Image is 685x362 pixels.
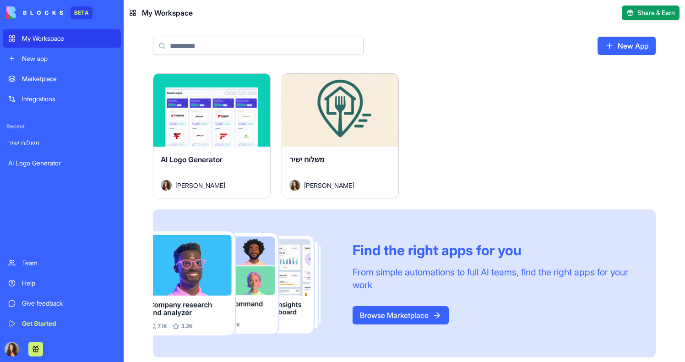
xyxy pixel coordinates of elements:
a: Marketplace [3,70,121,88]
span: Share & Earn [637,8,675,17]
a: Get Started [3,314,121,333]
a: משלוח ישירAvatar[PERSON_NAME] [282,73,399,198]
a: משלוח ישיר [3,134,121,152]
a: BETA [6,6,92,19]
span: [PERSON_NAME] [304,181,354,190]
img: logo [6,6,63,19]
a: Browse Marketplace [353,306,449,324]
img: Frame_181_egmpey.png [153,231,338,335]
div: BETA [71,6,92,19]
a: AI Logo GeneratorAvatar[PERSON_NAME] [153,73,271,198]
div: Find the right apps for you [353,242,634,258]
div: From simple automations to full AI teams, find the right apps for your work [353,266,634,291]
div: Get Started [22,319,115,328]
a: Help [3,274,121,292]
a: AI Logo Generator [3,154,121,172]
span: Recent [3,123,121,130]
img: ACg8ocIOVUeG59FIo-4zXBF37QkowezZymUfLK5uu-4RA3AnFYKXGPRu=s96-c [5,342,19,357]
img: Avatar [289,180,300,191]
div: New app [22,54,115,63]
span: My Workspace [142,7,193,18]
div: משלוח ישיר [8,138,115,148]
span: [PERSON_NAME] [175,181,225,190]
div: Give feedback [22,299,115,308]
div: Marketplace [22,74,115,83]
a: Give feedback [3,294,121,313]
div: Help [22,279,115,288]
button: Share & Earn [622,5,680,20]
div: AI Logo Generator [8,159,115,168]
div: Integrations [22,94,115,104]
a: Integrations [3,90,121,108]
span: משלוח ישיר [289,155,325,164]
a: New App [598,37,656,55]
div: My Workspace [22,34,115,43]
a: New app [3,49,121,68]
a: Team [3,254,121,272]
img: Avatar [161,180,172,191]
span: AI Logo Generator [161,155,223,164]
a: My Workspace [3,29,121,48]
div: Team [22,258,115,268]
